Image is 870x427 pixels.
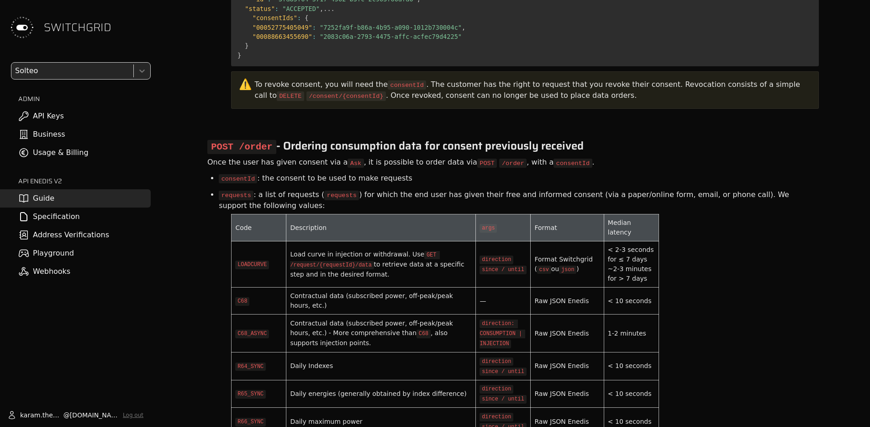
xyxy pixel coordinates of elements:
code: direction [480,256,513,264]
font: Log out [123,412,143,418]
code: direction [480,358,513,366]
code: R64_SYNC [235,363,266,371]
code: since / until [480,368,526,376]
font: , with a [527,158,554,166]
code: DELETE [277,91,304,101]
code: C68_ASYNC [235,330,269,338]
font: Median latency [608,219,633,236]
font: , it is possible to order data via [364,158,477,166]
font: ~2-3 minutes for > 7 days [608,265,654,282]
font: @ [63,411,70,419]
font: ADMIN [18,94,40,104]
code: args [480,224,497,233]
font: . The customer has the right to request that you revoke their consent. Revocation consists of a s... [254,80,802,100]
font: Format [534,224,557,231]
code: /order [499,159,527,168]
font: Daily energies (generally obtained by index difference) [290,390,466,397]
span: } [245,42,248,49]
code: Ask [348,159,364,168]
font: Usage & Billing [33,148,89,157]
code: POST [477,159,497,168]
font: Daily maximum power [290,418,362,425]
code: requests [324,191,359,200]
font: [DOMAIN_NAME] [70,411,123,419]
font: Once the user has given consent via a [207,158,348,166]
span: "consentIds" [253,14,297,21]
span: : [312,24,316,31]
code: POST /order [207,140,276,154]
font: karam.thebian [20,411,67,419]
font: Raw JSON Enedis [534,418,589,425]
code: json [559,266,576,274]
font: Contractual data (subscribed power, off-peak/peak hours, etc.) [290,292,455,309]
code: /consent/{consentId} [306,91,386,101]
font: Contractual data (subscribed power, off-peak/peak hours, etc.) - More comprehensive than [290,320,455,336]
font: ⚠️ [239,78,252,91]
span: "00052775405049" [253,24,312,31]
code: consentId [388,80,426,90]
code: R66_SYNC [235,418,266,427]
code: C68 [417,330,431,338]
font: . Once revoked, consent can no longer be used to place data orders. [386,91,637,100]
font: : the consent to be used to make requests [257,174,412,182]
code: direction [480,413,513,422]
font: Format Switchgrid ( [534,256,595,272]
font: Guide [33,194,54,203]
code: direction: CONSUMPTION | INJECTION [480,320,525,348]
font: Load curve in injection or withdrawal. Use [290,251,424,258]
code: since / until [480,266,526,274]
font: Raw JSON Enedis [534,390,589,397]
font: To revoke consent, you will need the [254,80,388,89]
span: "7252fa9f-b86a-4b95-a090-1012b730004c" [320,24,462,31]
code: csv [537,266,551,274]
font: < 10 seconds [608,297,652,304]
span: , [320,5,323,12]
font: Raw JSON Enedis [534,330,589,337]
span: "00088663455690" [253,33,312,40]
span: "2083c06a-2793-4475-affc-acfec79d4225" [320,33,462,40]
font: Playground [33,249,74,257]
span: , [462,24,465,31]
font: Specification [33,212,80,221]
font: 1-2 minutes [608,330,646,337]
font: Code [235,224,252,231]
font: Address Verifications [33,230,109,239]
img: Switchgrid Logo [7,13,37,42]
span: : [297,14,301,21]
code: requests [219,191,253,200]
font: API ENEDIS v2 [18,176,62,186]
font: . [592,158,595,166]
code: consentId [219,174,257,183]
span: { [305,14,308,21]
code: consentId [554,159,592,168]
font: ) for which the end user has given their free and informed consent (via a paper/online form, emai... [219,190,791,210]
font: < 10 seconds [608,418,652,425]
code: direction [480,385,513,394]
font: Webhooks [33,267,70,276]
font: Description [290,224,327,231]
font: API Keys [33,112,64,120]
code: R65_SYNC [235,390,266,399]
font: < 2-3 seconds for ≤ 7 days [608,246,656,263]
font: Raw JSON Enedis [534,297,589,304]
font: Raw JSON Enedis [534,362,589,369]
font: Daily Indexes [290,362,333,369]
font: Business [33,130,65,139]
font: < 10 seconds [608,390,652,397]
font: ) [576,265,579,272]
font: : a list of requests ( [253,190,324,199]
code: since / until [480,395,526,404]
font: - Ordering consumption data for consent previously received [276,137,584,155]
code: LOADCURVE [235,261,269,269]
code: C68 [235,297,249,306]
font: to retrieve data at a specific step and in the desired format. [290,261,466,278]
span: "status" [245,5,274,12]
span: } [237,52,241,59]
span: : [312,33,316,40]
span: "ACCEPTED" [282,5,320,12]
font: — [480,297,486,304]
button: Log out [123,411,143,419]
font: ou [551,265,559,272]
font: < 10 seconds [608,362,652,369]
